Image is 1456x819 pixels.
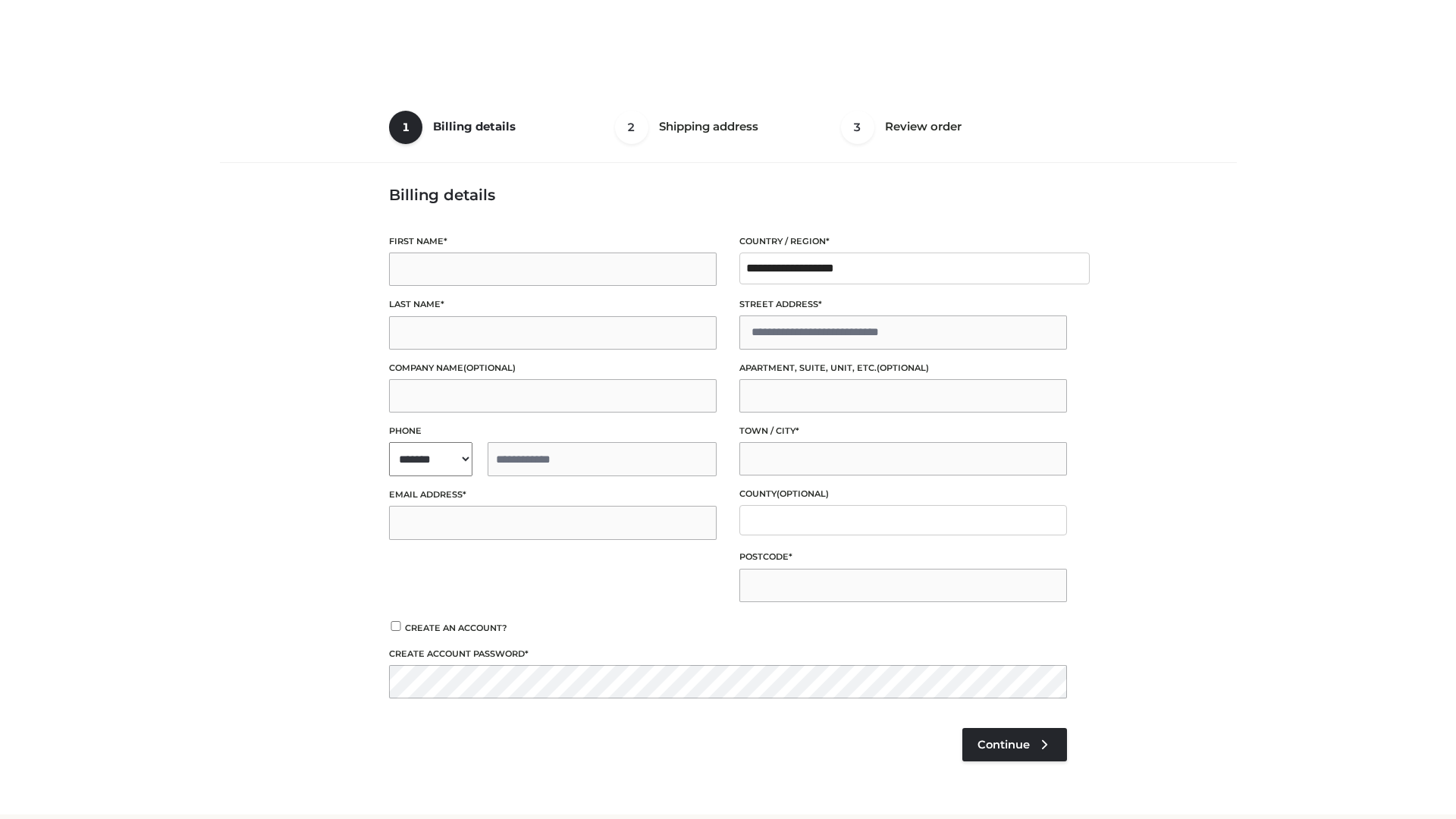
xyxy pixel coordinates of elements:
label: Email address [389,488,717,502]
input: Create an account? [389,621,403,631]
label: Last name [389,297,717,312]
span: (optional) [463,362,516,373]
span: 2 [615,111,648,144]
label: County [739,487,1067,501]
span: Billing details [433,119,516,133]
label: Street address [739,297,1067,312]
span: Review order [885,119,962,133]
label: Postcode [739,550,1067,564]
label: Apartment, suite, unit, etc. [739,361,1067,375]
span: 3 [841,111,874,144]
label: Create account password [389,647,1067,661]
h3: Billing details [389,186,1067,204]
label: Phone [389,424,717,438]
label: Town / City [739,424,1067,438]
label: Company name [389,361,717,375]
label: First name [389,234,717,249]
label: Country / Region [739,234,1067,249]
span: Create an account? [405,623,507,633]
span: 1 [389,111,422,144]
a: Continue [962,728,1067,761]
span: Continue [977,738,1030,752]
span: Shipping address [659,119,758,133]
span: (optional) [877,362,929,373]
span: (optional) [777,488,829,499]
